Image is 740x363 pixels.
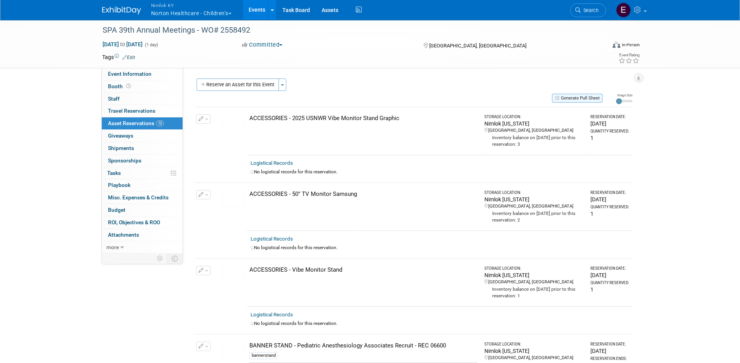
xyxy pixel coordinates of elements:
span: (1 day) [144,42,158,47]
a: Booth [102,80,183,92]
a: Edit [122,55,135,60]
div: [GEOGRAPHIC_DATA], [GEOGRAPHIC_DATA] [484,279,584,285]
div: Reservation Date: [590,342,629,347]
img: View Images [222,342,244,359]
a: Misc. Expenses & Credits [102,192,183,204]
div: Nimlok [US_STATE] [484,271,584,279]
td: Personalize Event Tab Strip [153,253,167,264]
a: Logistical Records [251,312,293,318]
a: Search [570,3,606,17]
div: ACCESSORIES - Vibe Monitor Stand [249,266,477,274]
div: [DATE] [590,195,629,203]
span: Asset Reservations [108,120,164,126]
div: Reservation Date: [590,190,629,195]
div: Nimlok [US_STATE] [484,195,584,203]
span: Budget [108,207,125,213]
span: Search [581,7,599,13]
img: View Images [222,114,244,131]
img: View Images [222,190,244,207]
span: Misc. Expenses & Credits [108,194,169,201]
a: Travel Reservations [102,105,183,117]
a: Logistical Records [251,236,293,242]
div: BANNER STAND - Pediatric Anesthesiology Associates Recruit - REC 06600 [249,342,477,350]
span: more [106,244,119,250]
img: Format-Inperson.png [613,42,620,48]
div: 1 [590,134,629,142]
a: Logistical Records [251,160,293,166]
span: Staff [108,96,120,102]
a: Tasks [102,167,183,179]
a: Budget [102,204,183,216]
div: Inventory balance on [DATE] prior to this reservation: 1 [484,285,584,299]
div: Storage Location: [484,342,584,347]
td: Toggle Event Tabs [167,253,183,264]
a: more [102,241,183,253]
img: View Images [222,266,244,283]
span: [GEOGRAPHIC_DATA], [GEOGRAPHIC_DATA] [429,43,526,49]
div: Event Rating [618,53,639,57]
div: Quantity Reserved: [590,280,629,286]
a: Playbook [102,179,183,191]
img: ExhibitDay [102,7,141,14]
span: Giveaways [108,133,133,139]
div: [GEOGRAPHIC_DATA], [GEOGRAPHIC_DATA] [484,355,584,361]
div: Reservation Ends: [590,356,629,361]
div: Nimlok [US_STATE] [484,347,584,355]
div: [GEOGRAPHIC_DATA], [GEOGRAPHIC_DATA] [484,127,584,134]
span: 10 [156,120,164,126]
div: No logistical records for this reservation. [251,169,629,175]
span: Attachments [108,232,139,238]
span: Playbook [108,182,131,188]
div: bannerstand [249,352,278,359]
span: Shipments [108,145,134,151]
span: ROI, Objectives & ROO [108,219,160,225]
div: ACCESSORIES - 2025 USNWR Vibe Monitor Stand Graphic [249,114,477,122]
td: Tags [102,53,135,61]
div: ACCESSORIES - 50" TV Monitor Samsung [249,190,477,198]
a: Sponsorships [102,155,183,167]
a: Attachments [102,229,183,241]
a: Asset Reservations10 [102,117,183,129]
div: Reservation Date: [590,114,629,120]
div: Inventory balance on [DATE] prior to this reservation: 2 [484,209,584,223]
img: Elizabeth Griffin [616,3,631,17]
span: [DATE] [DATE] [102,41,143,48]
div: [DATE] [590,347,629,355]
span: Nimlok KY [151,1,232,9]
span: Booth [108,83,132,89]
div: [DATE] [590,271,629,279]
div: Storage Location: [484,190,584,195]
span: Tasks [107,170,121,176]
a: Shipments [102,142,183,154]
div: Event Format [560,40,640,52]
div: SPA 39th Annual Meetings - WO# 2558492 [100,23,594,37]
div: 1 [590,286,629,293]
div: No logistical records for this reservation. [251,320,629,327]
button: Generate Pull Sheet [552,94,602,103]
a: Event Information [102,68,183,80]
a: ROI, Objectives & ROO [102,216,183,229]
div: Nimlok [US_STATE] [484,120,584,127]
div: Storage Location: [484,114,584,120]
span: Sponsorships [108,157,141,164]
div: Storage Location: [484,266,584,271]
a: Giveaways [102,130,183,142]
span: Event Information [108,71,151,77]
div: Inventory balance on [DATE] prior to this reservation: 3 [484,134,584,148]
span: Travel Reservations [108,108,155,114]
div: Reservation Date: [590,266,629,271]
div: Quantity Reserved: [590,204,629,210]
a: Staff [102,93,183,105]
button: Committed [239,41,286,49]
div: In-Person [622,42,640,48]
div: No logistical records for this reservation. [251,244,629,251]
div: [DATE] [590,120,629,127]
div: Image Size [616,93,632,98]
div: 1 [590,210,629,218]
div: Quantity Reserved: [590,129,629,134]
span: to [119,41,126,47]
button: Reserve an Asset for this Event [197,79,279,91]
div: [GEOGRAPHIC_DATA], [GEOGRAPHIC_DATA] [484,203,584,209]
span: Booth not reserved yet [125,83,132,89]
